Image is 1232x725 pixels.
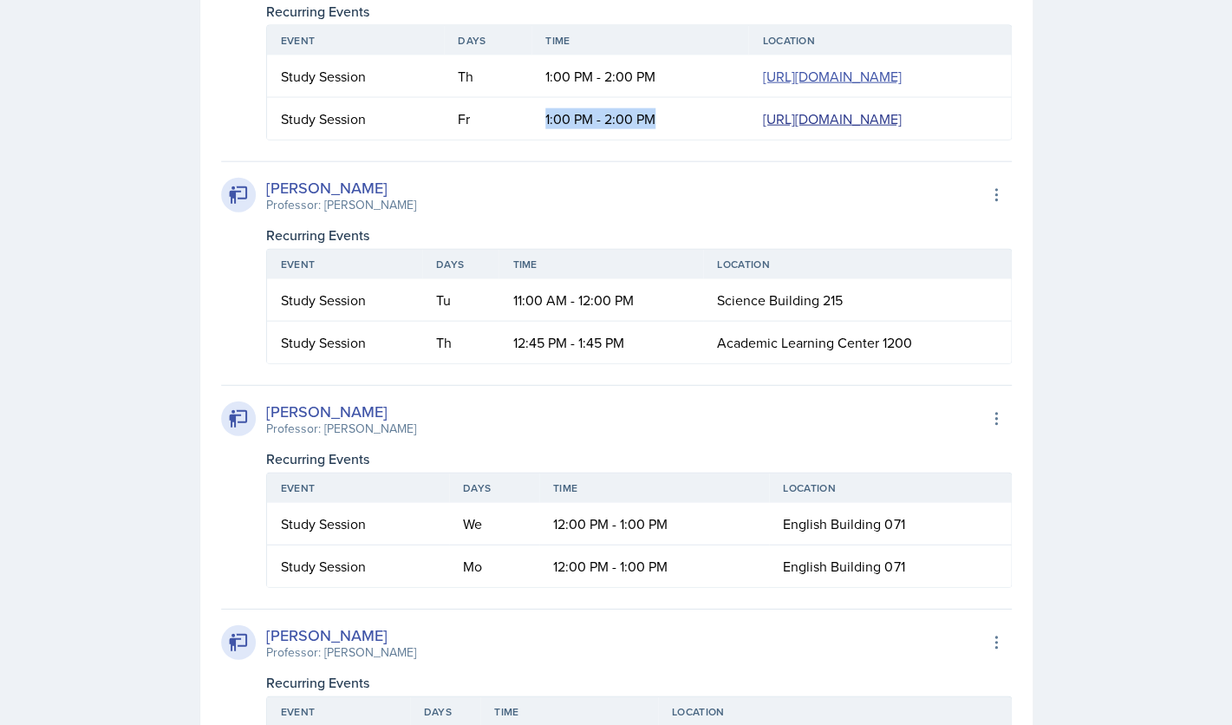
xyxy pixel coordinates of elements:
[499,279,703,322] td: 11:00 AM - 12:00 PM
[499,250,703,279] th: Time
[281,332,408,353] div: Study Session
[499,322,703,363] td: 12:45 PM - 1:45 PM
[762,67,901,86] a: [URL][DOMAIN_NAME]
[281,513,435,534] div: Study Session
[449,545,539,587] td: Mo
[422,250,499,279] th: Days
[266,400,416,423] div: [PERSON_NAME]
[281,108,431,129] div: Study Session
[266,176,416,199] div: [PERSON_NAME]
[266,643,416,662] div: Professor: [PERSON_NAME]
[281,290,408,310] div: Study Session
[531,56,748,98] td: 1:00 PM - 2:00 PM
[266,672,1012,693] div: Recurring Events
[266,196,416,214] div: Professor: [PERSON_NAME]
[422,279,499,322] td: Tu
[281,66,431,87] div: Study Session
[539,503,769,545] td: 12:00 PM - 1:00 PM
[531,98,748,140] td: 1:00 PM - 2:00 PM
[267,250,422,279] th: Event
[769,474,1010,503] th: Location
[449,503,539,545] td: We
[531,26,748,56] th: Time
[717,333,912,352] span: Academic Learning Center 1200
[539,474,769,503] th: Time
[444,26,531,56] th: Days
[539,545,769,587] td: 12:00 PM - 1:00 PM
[266,624,416,647] div: [PERSON_NAME]
[267,474,449,503] th: Event
[783,514,904,533] span: English Building 071
[444,98,531,140] td: Fr
[783,557,904,576] span: English Building 071
[266,448,1012,469] div: Recurring Events
[266,1,1012,22] div: Recurring Events
[422,322,499,363] td: Th
[281,556,435,577] div: Study Session
[266,225,1012,245] div: Recurring Events
[762,109,901,128] a: [URL][DOMAIN_NAME]
[449,474,539,503] th: Days
[266,420,416,438] div: Professor: [PERSON_NAME]
[703,250,1010,279] th: Location
[748,26,1010,56] th: Location
[717,291,843,310] span: Science Building 215
[267,26,445,56] th: Event
[444,56,531,98] td: Th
